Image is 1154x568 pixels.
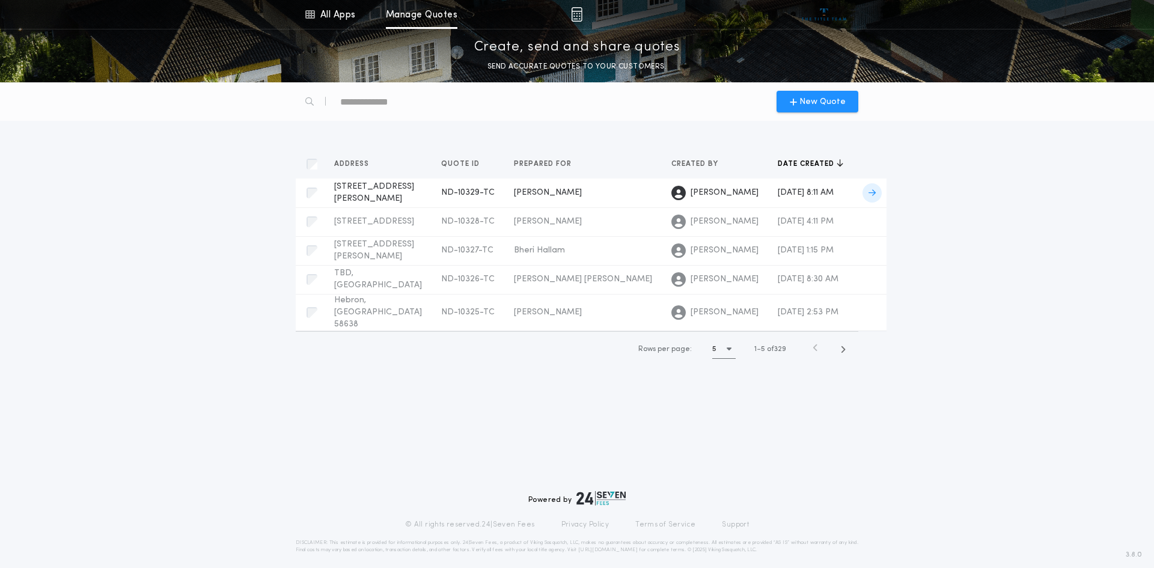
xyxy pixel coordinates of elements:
[405,520,535,530] p: © All rights reserved. 24|Seven Fees
[638,346,692,353] span: Rows per page:
[334,217,414,226] span: [STREET_ADDRESS]
[635,520,695,530] a: Terms of Service
[712,343,716,355] h1: 5
[487,61,667,73] p: SEND ACCURATE QUOTES TO YOUR CUSTOMERS.
[578,548,638,552] a: [URL][DOMAIN_NAME]
[561,520,609,530] a: Privacy Policy
[778,188,834,197] span: [DATE] 8:11 AM
[441,275,495,284] span: ND-10326-TC
[777,91,858,112] button: New Quote
[691,273,759,286] span: [PERSON_NAME]
[722,520,749,530] a: Support
[334,182,414,203] span: [STREET_ADDRESS][PERSON_NAME]
[334,158,378,170] button: Address
[778,158,843,170] button: Date created
[1126,549,1142,560] span: 3.8.0
[441,158,489,170] button: Quote ID
[514,308,582,317] span: [PERSON_NAME]
[778,246,834,255] span: [DATE] 1:15 PM
[576,491,626,505] img: logo
[528,491,626,505] div: Powered by
[441,159,482,169] span: Quote ID
[514,246,565,255] span: Bheri Hallam
[671,159,721,169] span: Created by
[334,269,422,290] span: TBD, [GEOGRAPHIC_DATA]
[441,188,495,197] span: ND-10329-TC
[691,187,759,199] span: [PERSON_NAME]
[691,245,759,257] span: [PERSON_NAME]
[514,159,574,169] span: Prepared for
[514,188,582,197] span: [PERSON_NAME]
[514,275,652,284] span: [PERSON_NAME] [PERSON_NAME]
[671,158,727,170] button: Created by
[514,217,582,226] span: [PERSON_NAME]
[474,38,680,57] p: Create, send and share quotes
[441,217,495,226] span: ND-10328-TC
[761,346,765,353] span: 5
[778,308,838,317] span: [DATE] 2:53 PM
[571,7,582,22] img: img
[802,8,847,20] img: vs-icon
[778,275,838,284] span: [DATE] 8:30 AM
[691,307,759,319] span: [PERSON_NAME]
[441,246,493,255] span: ND-10327-TC
[712,340,736,359] button: 5
[334,159,371,169] span: Address
[778,217,834,226] span: [DATE] 4:11 PM
[691,216,759,228] span: [PERSON_NAME]
[767,344,786,355] span: of 329
[296,539,858,554] p: DISCLAIMER: This estimate is provided for informational purposes only. 24|Seven Fees, a product o...
[778,159,837,169] span: Date created
[441,308,495,317] span: ND-10325-TC
[754,346,757,353] span: 1
[799,96,846,108] span: New Quote
[334,296,422,329] span: Hebron, [GEOGRAPHIC_DATA] 58638
[334,240,414,261] span: [STREET_ADDRESS][PERSON_NAME]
